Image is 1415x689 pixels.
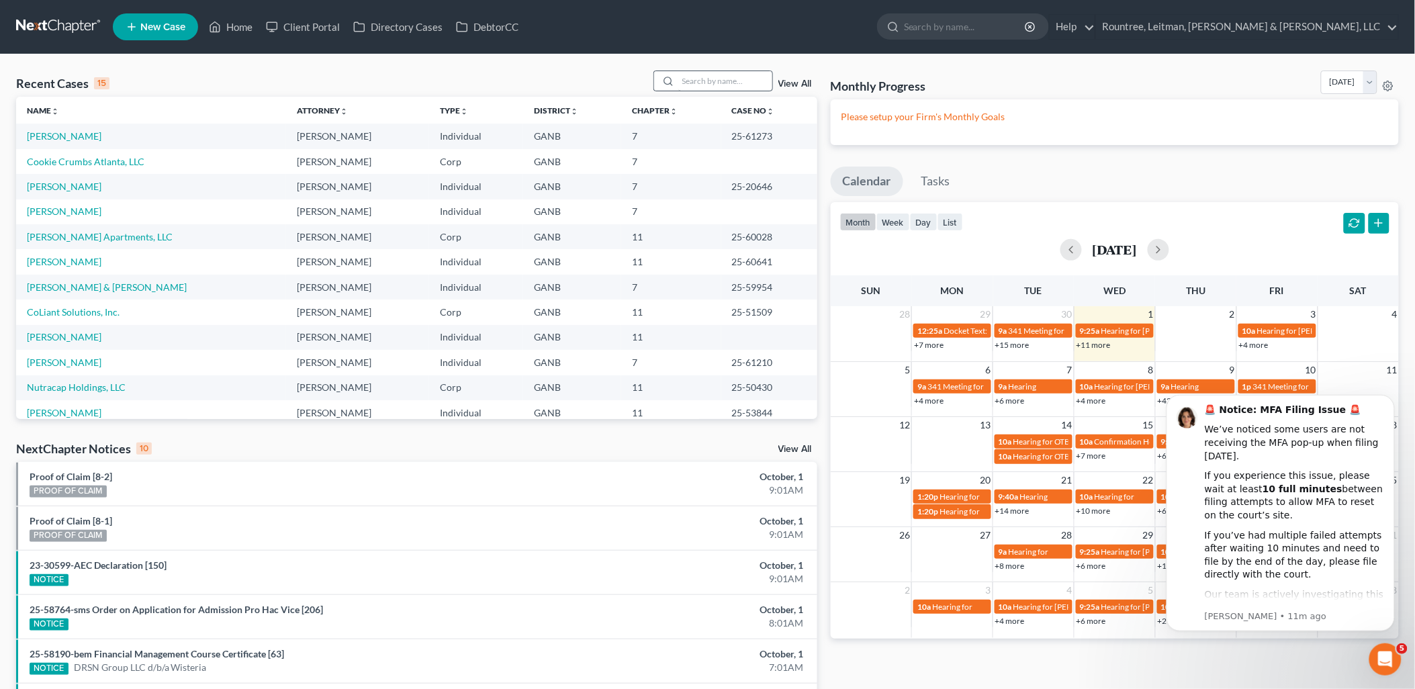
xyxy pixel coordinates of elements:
td: Individual [429,400,523,425]
a: 23-30599-AEC Declaration [150] [30,559,167,571]
span: Hearing [1020,492,1048,502]
span: 19 [898,472,911,488]
td: GANB [523,124,621,148]
span: 28 [1060,527,1074,543]
div: 10 [136,443,152,455]
span: Hearing for OTB Holding LLC, et al. [1013,437,1134,447]
td: 25-20646 [721,174,817,199]
td: [PERSON_NAME] [286,300,429,324]
span: 9 [1228,362,1236,378]
span: 15 [1142,417,1155,433]
span: 9:25a [1080,547,1100,557]
td: Individual [429,350,523,375]
span: 27 [979,527,993,543]
a: CoLiant Solutions, Inc. [27,306,120,318]
td: [PERSON_NAME] [286,174,429,199]
span: 9a [999,326,1007,336]
i: unfold_more [460,107,468,116]
td: [PERSON_NAME] [286,149,429,174]
a: Client Portal [259,15,347,39]
td: GANB [523,375,621,400]
span: Wed [1103,285,1126,296]
span: 5 [903,362,911,378]
span: 4 [1066,582,1074,598]
a: Districtunfold_more [534,105,578,116]
span: 3 [985,582,993,598]
span: 10a [917,602,931,612]
a: Nameunfold_more [27,105,59,116]
td: 25-51509 [721,300,817,324]
td: [PERSON_NAME] [286,224,429,249]
a: [PERSON_NAME] [27,205,101,217]
a: +4 more [995,616,1025,626]
span: Sat [1350,285,1367,296]
span: Hearing for [PERSON_NAME] [1095,381,1199,392]
td: 11 [621,375,721,400]
span: 5 [1397,643,1408,654]
div: 9:01AM [555,484,804,497]
div: PROOF OF CLAIM [30,486,107,498]
td: 11 [621,325,721,350]
div: 15 [94,77,109,89]
span: Thu [1186,285,1205,296]
a: [PERSON_NAME] & [PERSON_NAME] [27,281,187,293]
span: Tue [1025,285,1042,296]
span: 22 [1142,472,1155,488]
span: 3 [1310,306,1318,322]
p: Please setup your Firm's Monthly Goals [841,110,1388,124]
span: 13 [979,417,993,433]
span: 10a [999,602,1012,612]
span: 10a [1242,326,1256,336]
a: +11 more [1077,340,1111,350]
a: +4 more [1077,396,1106,406]
div: 7:01AM [555,661,804,674]
td: GANB [523,350,621,375]
a: Attorneyunfold_more [297,105,348,116]
span: Docket Text: for Wellmade Floor Coverings International, Inc., et al. [944,326,1178,336]
span: Hearing for [PERSON_NAME] [1101,602,1206,612]
span: 1:20p [917,492,938,502]
div: NOTICE [30,574,69,586]
a: Cookie Crumbs Atlanta, LLC [27,156,144,167]
td: 25-53844 [721,400,817,425]
a: Case Nounfold_more [732,105,775,116]
a: +7 more [914,340,944,350]
div: NOTICE [30,663,69,675]
span: Hearing [1171,381,1199,392]
span: 14 [1060,417,1074,433]
a: Directory Cases [347,15,449,39]
span: 12:25a [917,326,942,336]
span: 1:20p [917,506,938,516]
td: Corp [429,149,523,174]
a: [PERSON_NAME] [27,331,101,342]
button: day [910,213,938,231]
td: [PERSON_NAME] [286,375,429,400]
a: +6 more [1077,561,1106,571]
button: week [876,213,910,231]
span: 9:40a [999,492,1019,502]
span: Hearing for [932,602,972,612]
span: Hearing for [1095,492,1135,502]
a: Chapterunfold_more [632,105,678,116]
a: DRSN Group LLC d/b/a Wisteria [74,661,207,674]
td: 11 [621,224,721,249]
span: 1 [1147,306,1155,322]
a: Help [1050,15,1095,39]
input: Search by name... [678,71,772,91]
div: PROOF OF CLAIM [30,530,107,542]
span: 29 [1142,527,1155,543]
span: 9:25a [1080,602,1100,612]
h3: Monthly Progress [831,78,926,94]
td: [PERSON_NAME] [286,124,429,148]
span: Hearing [1009,381,1037,392]
span: 9a [999,547,1007,557]
td: [PERSON_NAME] [286,199,429,224]
i: unfold_more [340,107,348,116]
div: October, 1 [555,603,804,616]
td: 25-59954 [721,275,817,300]
span: Hearing for [940,506,980,516]
i: unfold_more [670,107,678,116]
